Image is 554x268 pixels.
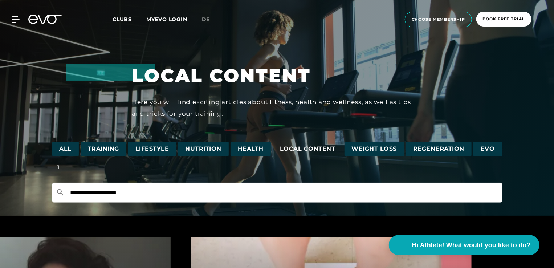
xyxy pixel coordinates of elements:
[412,240,531,250] span: Hi Athlete! What would you like to do?
[178,142,229,157] a: Nutrition
[202,15,219,24] a: de
[81,142,126,157] a: Training
[113,16,132,23] span: Clubs
[473,142,502,157] a: EVO
[52,160,65,174] span: 1
[406,142,472,157] a: Regeneration
[345,142,404,157] a: Weight loss
[132,65,311,87] a: Local Content
[389,235,539,255] button: Hi Athlete! What would you like to do?
[231,142,271,157] a: Health
[403,12,474,27] a: choose membership
[412,16,465,23] span: choose membership
[128,142,176,157] a: Lifestyle
[202,16,210,23] span: de
[146,16,187,23] a: MYEVO LOGIN
[132,96,422,120] div: Here you will find exciting articles about fitness, health and wellness, as well as tips and tric...
[273,142,343,157] a: Local Content
[474,12,534,27] a: book free trial
[113,16,146,23] a: Clubs
[52,163,65,172] a: 1
[483,16,525,22] span: book free trial
[52,142,79,157] a: All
